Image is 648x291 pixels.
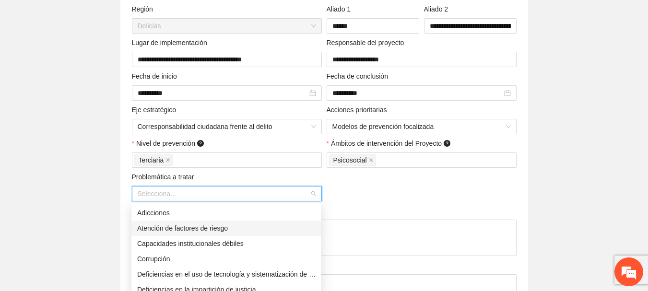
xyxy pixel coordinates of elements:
[138,19,316,33] span: Delicias
[134,154,173,166] span: Terciaria
[137,223,316,233] div: Atención de factores de riesgo
[137,208,316,218] div: Adicciones
[165,158,170,163] span: close
[329,154,376,166] span: Psicosocial
[327,71,392,81] span: Fecha de conclusión
[132,37,211,48] span: Lugar de implementación
[131,267,321,282] div: Deficiencias en el uso de tecnología y sistematización de la información
[157,5,180,28] div: Minimizar ventana de chat en vivo
[333,155,367,165] span: Psicosocial
[137,254,316,264] div: Corrupción
[56,93,132,189] span: Estamos en línea.
[369,158,374,163] span: close
[131,205,321,221] div: Adicciones
[136,138,206,149] span: Nivel de prevención
[132,105,180,115] span: Eje estratégico
[50,49,161,61] div: Chatee con nosotros ahora
[137,238,316,249] div: Capacidades institucionales débiles
[138,119,316,134] span: Corresponsabilidad ciudadana frente al delito
[444,140,450,147] span: question-circle
[327,105,391,115] span: Acciones prioritarias
[327,37,408,48] span: Responsable del proyecto
[327,4,354,14] span: Aliado 1
[131,251,321,267] div: Corrupción
[131,236,321,251] div: Capacidades institucionales débiles
[132,172,198,182] span: Problemática a tratar
[424,4,452,14] span: Aliado 2
[139,155,164,165] span: Terciaria
[331,138,452,149] span: Ámbitos de intervención del Proyecto
[137,269,316,279] div: Deficiencias en el uso de tecnología y sistematización de la información
[5,191,183,225] textarea: Escriba su mensaje y pulse “Intro”
[132,4,157,14] span: Región
[332,119,511,134] span: Modelos de prevención focalizada
[131,221,321,236] div: Atención de factores de riesgo
[197,140,204,147] span: question-circle
[132,71,181,81] span: Fecha de inicio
